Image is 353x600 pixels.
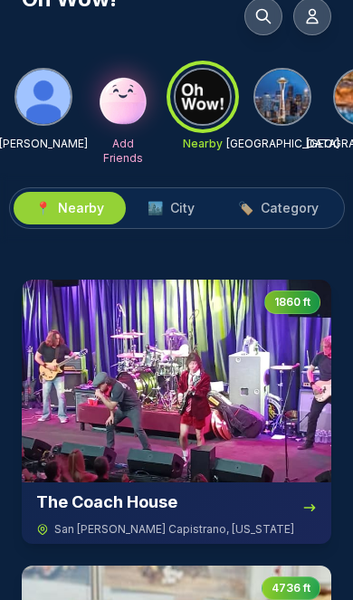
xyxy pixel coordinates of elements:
[126,192,216,224] button: 🏙️City
[54,522,294,537] span: San [PERSON_NAME] Capistrano , [US_STATE]
[94,68,152,126] img: Add Friends
[58,199,104,217] span: Nearby
[183,137,223,151] p: Nearby
[226,137,339,151] p: [GEOGRAPHIC_DATA]
[22,280,331,482] img: The Coach House
[16,70,71,124] img: Matthew Miller
[238,199,253,217] span: 🏷️
[14,192,126,224] button: 📍Nearby
[216,192,340,224] button: 🏷️Category
[272,581,310,595] span: 4736 ft
[255,70,310,124] img: Seattle
[94,137,152,166] p: Add Friends
[36,490,177,515] h3: The Coach House
[170,199,195,217] span: City
[35,199,51,217] span: 📍
[261,199,319,217] span: Category
[148,199,163,217] span: 🏙️
[274,295,310,310] span: 1860 ft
